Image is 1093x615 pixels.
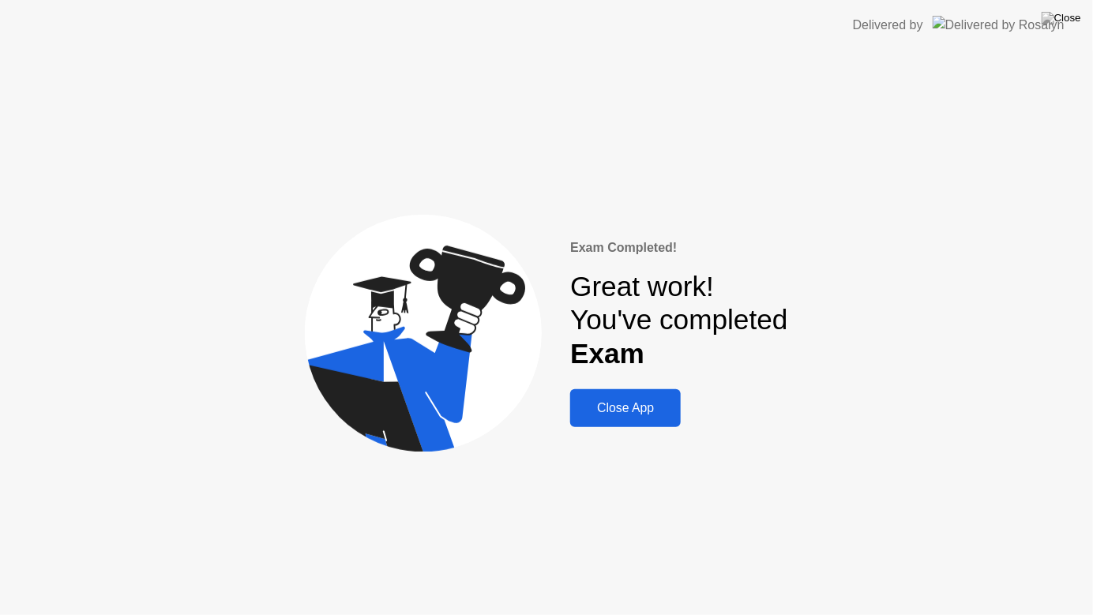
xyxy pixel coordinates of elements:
[1042,12,1081,24] img: Close
[570,270,787,370] div: Great work! You've completed
[570,338,644,369] b: Exam
[933,16,1065,34] img: Delivered by Rosalyn
[570,238,787,257] div: Exam Completed!
[853,16,923,35] div: Delivered by
[575,401,676,415] div: Close App
[570,389,681,427] button: Close App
